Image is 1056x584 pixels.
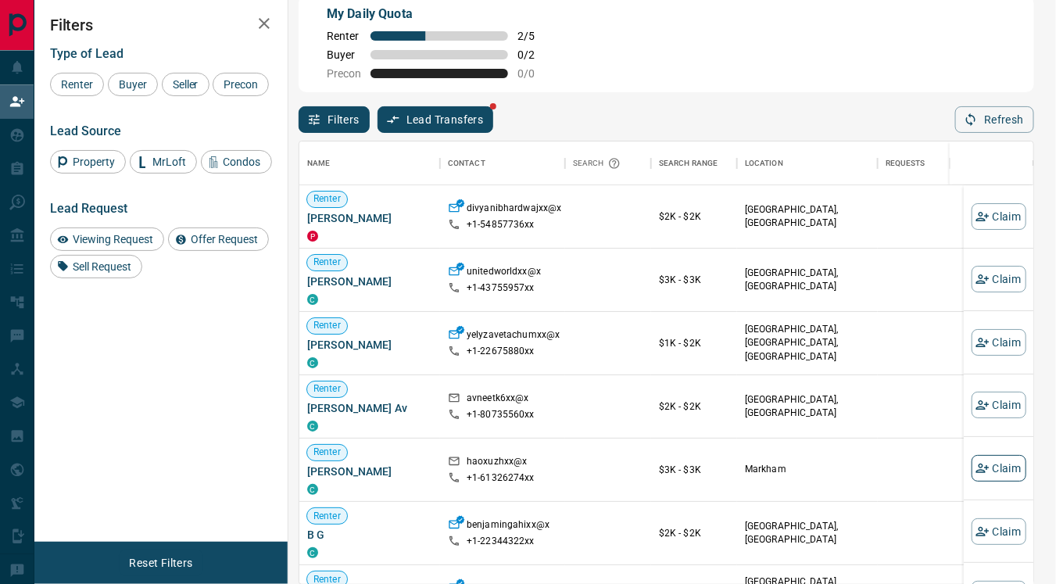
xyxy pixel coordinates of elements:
span: Sell Request [67,260,137,273]
span: B G [307,527,432,543]
button: Refresh [955,106,1034,133]
p: [GEOGRAPHIC_DATA], [GEOGRAPHIC_DATA], [GEOGRAPHIC_DATA] [745,323,870,363]
span: MrLoft [147,156,192,168]
div: Requests [878,142,1018,185]
p: divyanibhardwajxx@x [467,202,561,218]
button: Filters [299,106,370,133]
div: Buyer [108,73,158,96]
div: condos.ca [307,421,318,432]
div: Contact [440,142,565,185]
span: Offer Request [185,233,263,245]
p: +1- 80735560xx [467,408,535,421]
span: Precon [218,78,263,91]
span: Renter [307,256,347,269]
div: Location [737,142,878,185]
button: Claim [972,329,1026,356]
p: $2K - $2K [659,399,729,414]
span: 0 / 2 [517,48,552,61]
p: My Daily Quota [327,5,552,23]
div: Viewing Request [50,228,164,251]
p: haoxuzhxx@x [467,455,527,471]
p: [GEOGRAPHIC_DATA], [GEOGRAPHIC_DATA] [745,267,870,293]
p: [GEOGRAPHIC_DATA], [GEOGRAPHIC_DATA] [745,520,870,546]
div: Search [573,142,625,185]
div: Property [50,150,126,174]
p: +1- 61326274xx [467,471,535,485]
span: Seller [167,78,204,91]
div: Search Range [659,142,718,185]
button: Lead Transfers [378,106,494,133]
div: condos.ca [307,484,318,495]
p: $3K - $3K [659,273,729,287]
span: [PERSON_NAME] [307,274,432,289]
span: Renter [327,30,361,42]
span: Buyer [327,48,361,61]
div: Name [299,142,440,185]
div: condos.ca [307,547,318,558]
span: Renter [307,319,347,332]
button: Claim [972,203,1026,230]
p: $2K - $2K [659,526,729,540]
span: Buyer [113,78,152,91]
p: $3K - $3K [659,463,729,477]
button: Claim [972,266,1026,292]
span: Renter [307,510,347,523]
p: $2K - $2K [659,210,729,224]
div: Renter [50,73,104,96]
span: Renter [307,446,347,459]
p: benjamingahixx@x [467,518,549,535]
span: Lead Source [50,124,121,138]
p: +1- 22344322xx [467,535,535,548]
span: [PERSON_NAME] [307,210,432,226]
span: Lead Request [50,201,127,216]
span: Type of Lead [50,46,123,61]
h2: Filters [50,16,272,34]
span: 0 / 0 [517,67,552,80]
div: Requests [886,142,925,185]
div: Seller [162,73,209,96]
div: Contact [448,142,485,185]
div: Condos [201,150,272,174]
div: Name [307,142,331,185]
span: Renter [307,382,347,396]
span: Precon [327,67,361,80]
button: Claim [972,455,1026,482]
button: Claim [972,392,1026,418]
p: [GEOGRAPHIC_DATA], [GEOGRAPHIC_DATA] [745,203,870,230]
span: Viewing Request [67,233,159,245]
p: yelyzavetachumxx@x [467,328,560,345]
span: Renter [307,192,347,206]
p: $1K - $2K [659,336,729,350]
span: [PERSON_NAME] [307,337,432,353]
p: avneetk6xx@x [467,392,529,408]
span: [PERSON_NAME] Av [307,400,432,416]
p: +1- 43755957xx [467,281,535,295]
p: +1- 54857736xx [467,218,535,231]
button: Claim [972,518,1026,545]
span: [PERSON_NAME] [307,464,432,479]
div: Location [745,142,783,185]
span: Condos [218,156,267,168]
div: Offer Request [168,228,269,251]
button: Reset Filters [119,550,202,576]
div: Precon [213,73,269,96]
p: unitedworldxx@x [467,265,541,281]
div: condos.ca [307,294,318,305]
div: Search Range [651,142,737,185]
span: 2 / 5 [517,30,552,42]
div: property.ca [307,231,318,242]
div: MrLoft [130,150,197,174]
p: [GEOGRAPHIC_DATA], [GEOGRAPHIC_DATA] [745,393,870,420]
div: condos.ca [307,357,318,368]
p: Markham [745,463,870,476]
span: Renter [55,78,98,91]
p: +1- 22675880xx [467,345,535,358]
div: Sell Request [50,255,142,278]
span: Property [67,156,120,168]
